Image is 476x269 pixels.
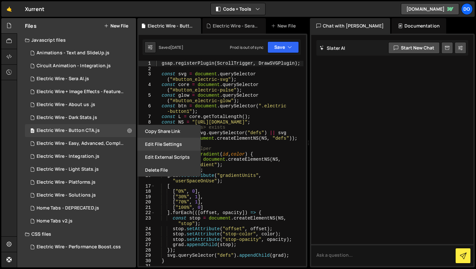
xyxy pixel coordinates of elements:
[139,184,155,189] div: 17
[159,45,183,50] div: Saved
[1,1,17,17] a: 🤙
[37,115,97,121] div: Electric Wire - Dark Stats.js
[25,111,136,124] div: 13741/39773.js
[139,82,155,93] div: 4
[37,218,73,224] div: Home Tabs v2.js
[25,202,136,215] div: 13741/34720.js
[139,189,155,194] div: 18
[139,242,155,248] div: 27
[25,189,136,202] div: 13741/39667.js
[25,241,136,253] div: 13741/39772.css
[37,179,96,185] div: Electric Wire - Platforms.js
[139,71,155,82] div: 3
[139,194,155,200] div: 19
[137,138,201,151] button: Edit File Settings
[25,176,136,189] div: 13741/39729.js
[139,199,155,205] div: 20
[37,89,126,95] div: Electric Wire + Image Effects - Features.js
[37,76,89,82] div: Electric Wire - Sera AI.js
[137,125,201,138] button: Copy share link
[139,226,155,232] div: 24
[37,205,99,211] div: Home Tabs - DEPRECATED.js
[37,50,109,56] div: Animations - Text and SlideUp.js
[17,34,136,47] div: Javascript files
[139,231,155,237] div: 25
[310,18,390,34] div: Chat with [PERSON_NAME]
[213,23,258,29] div: Electric Wire - Sera AI.js
[139,264,155,269] div: 31
[37,141,126,146] div: Electric Wire - Easy, Advanced, Complete.js
[25,72,136,85] div: 13741/45808.js
[148,23,193,29] div: Electric Wire - Button CTA.js
[139,237,155,242] div: 26
[139,248,155,253] div: 28
[25,215,136,228] div: 13741/35121.js
[25,98,136,111] div: 13741/40873.js
[25,163,136,176] div: 13741/39781.js
[271,23,298,29] div: New File
[25,137,138,150] div: 13741/39793.js
[25,5,44,13] div: Xurrent
[391,18,446,34] div: Documentation
[139,120,155,125] div: 8
[139,253,155,258] div: 29
[139,93,155,103] div: 5
[139,258,155,264] div: 30
[104,23,128,28] button: New File
[137,164,201,177] button: Delete File
[139,173,155,184] div: 16
[37,128,100,134] div: Electric Wire - Button CTA.js
[230,45,264,50] div: Prod is out of sync
[37,244,121,250] div: Electric Wire - Performance Boost.css
[37,192,96,198] div: Electric Wire - Solutions.js
[320,45,346,51] h2: Slater AI
[25,59,136,72] div: 13741/45029.js
[139,216,155,226] div: 23
[139,103,155,114] div: 6
[37,167,99,172] div: Electric Wire - Light Stats.js
[25,150,136,163] div: 13741/45398.js
[139,66,155,72] div: 2
[211,3,265,15] button: Code + Tools
[25,22,37,29] h2: Files
[139,205,155,210] div: 21
[170,45,183,50] div: [DATE]
[388,42,440,54] button: Start new chat
[37,102,95,108] div: Electric Wire - About us .js
[461,3,473,15] a: Do
[401,3,459,15] a: [DOMAIN_NAME]
[139,114,155,120] div: 7
[267,41,299,53] button: Save
[137,151,201,164] button: Edit External Scripts
[139,61,155,66] div: 1
[37,63,111,69] div: Circuit Animation - Integration.js
[139,210,155,216] div: 22
[17,228,136,241] div: CSS files
[37,154,99,159] div: Electric Wire - Integration.js
[25,47,136,59] div: 13741/40380.js
[25,124,136,137] div: 13741/39731.js
[25,85,138,98] div: 13741/39792.js
[30,129,34,134] span: 13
